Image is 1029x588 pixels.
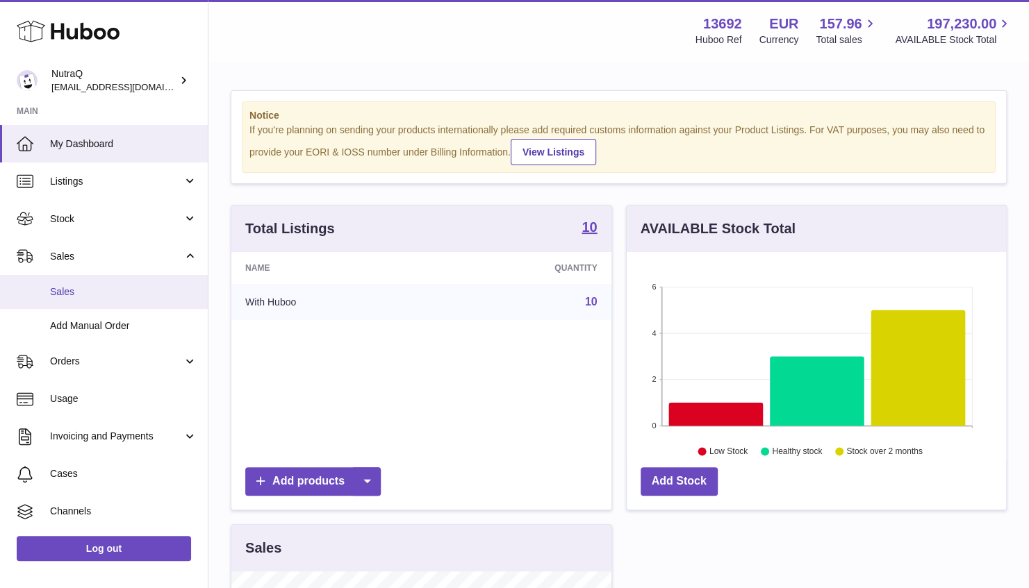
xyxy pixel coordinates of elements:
[17,536,191,561] a: Log out
[585,296,598,308] a: 10
[895,33,1012,47] span: AVAILABLE Stock Total
[759,33,799,47] div: Currency
[695,33,742,47] div: Huboo Ref
[895,15,1012,47] a: 197,230.00 AVAILABLE Stock Total
[249,109,988,122] strong: Notice
[772,446,823,456] text: Healthy stock
[51,67,176,94] div: NutraQ
[50,175,183,188] span: Listings
[652,329,656,337] text: 4
[245,539,281,557] h3: Sales
[582,220,597,234] strong: 10
[652,375,656,383] text: 2
[641,219,796,238] h3: AVAILABLE Stock Total
[819,15,862,33] span: 157.96
[50,285,197,299] span: Sales
[511,139,596,165] a: View Listings
[249,124,988,165] div: If you're planning on sending your products internationally please add required customs informati...
[231,284,431,320] td: With Huboo
[582,220,597,237] a: 10
[769,15,798,33] strong: EUR
[641,467,718,496] a: Add Stock
[50,250,183,263] span: Sales
[50,430,183,443] span: Invoicing and Payments
[231,252,431,284] th: Name
[703,15,742,33] strong: 13692
[816,15,878,47] a: 157.96 Total sales
[51,81,204,92] span: [EMAIL_ADDRESS][DOMAIN_NAME]
[652,421,656,430] text: 0
[50,212,183,226] span: Stock
[431,252,611,284] th: Quantity
[245,219,335,238] h3: Total Listings
[50,505,197,518] span: Channels
[816,33,878,47] span: Total sales
[50,355,183,368] span: Orders
[17,70,38,91] img: log@nutraq.com
[245,467,381,496] a: Add products
[50,392,197,405] span: Usage
[846,446,922,456] text: Stock over 2 months
[50,319,197,333] span: Add Manual Order
[709,446,748,456] text: Low Stock
[927,15,996,33] span: 197,230.00
[50,137,197,151] span: My Dashboard
[652,283,656,291] text: 6
[50,467,197,480] span: Cases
